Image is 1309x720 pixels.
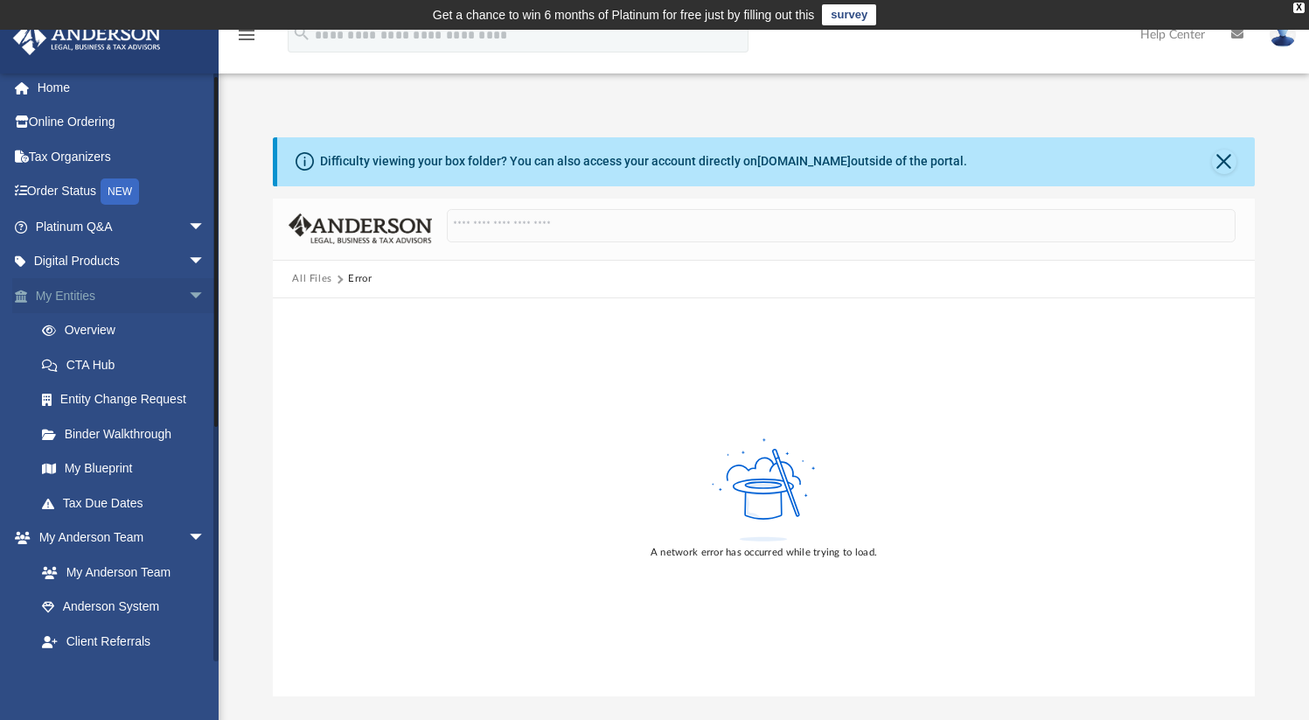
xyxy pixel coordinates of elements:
[12,105,232,140] a: Online Ordering
[12,139,232,174] a: Tax Organizers
[12,659,223,694] a: My Documentsarrow_drop_down
[12,174,232,210] a: Order StatusNEW
[651,545,877,561] div: A network error has occurred while trying to load.
[447,209,1236,242] input: Search files and folders
[433,4,815,25] div: Get a chance to win 6 months of Platinum for free just by filling out this
[292,271,332,287] button: All Files
[757,154,851,168] a: [DOMAIN_NAME]
[24,382,232,417] a: Entity Change Request
[24,590,223,625] a: Anderson System
[822,4,876,25] a: survey
[1270,22,1296,47] img: User Pic
[8,21,166,55] img: Anderson Advisors Platinum Portal
[1212,150,1236,174] button: Close
[12,521,223,556] a: My Anderson Teamarrow_drop_down
[24,451,223,486] a: My Blueprint
[188,209,223,245] span: arrow_drop_down
[24,486,232,521] a: Tax Due Dates
[236,24,257,45] i: menu
[292,24,311,43] i: search
[24,624,223,659] a: Client Referrals
[24,555,214,590] a: My Anderson Team
[188,278,223,314] span: arrow_drop_down
[188,659,223,695] span: arrow_drop_down
[188,244,223,280] span: arrow_drop_down
[12,70,232,105] a: Home
[348,271,371,287] div: Error
[24,347,232,382] a: CTA Hub
[101,178,139,205] div: NEW
[24,313,232,348] a: Overview
[24,416,232,451] a: Binder Walkthrough
[320,152,967,171] div: Difficulty viewing your box folder? You can also access your account directly on outside of the p...
[12,278,232,313] a: My Entitiesarrow_drop_down
[12,209,232,244] a: Platinum Q&Aarrow_drop_down
[12,244,232,279] a: Digital Productsarrow_drop_down
[236,33,257,45] a: menu
[188,521,223,556] span: arrow_drop_down
[1293,3,1305,13] div: close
